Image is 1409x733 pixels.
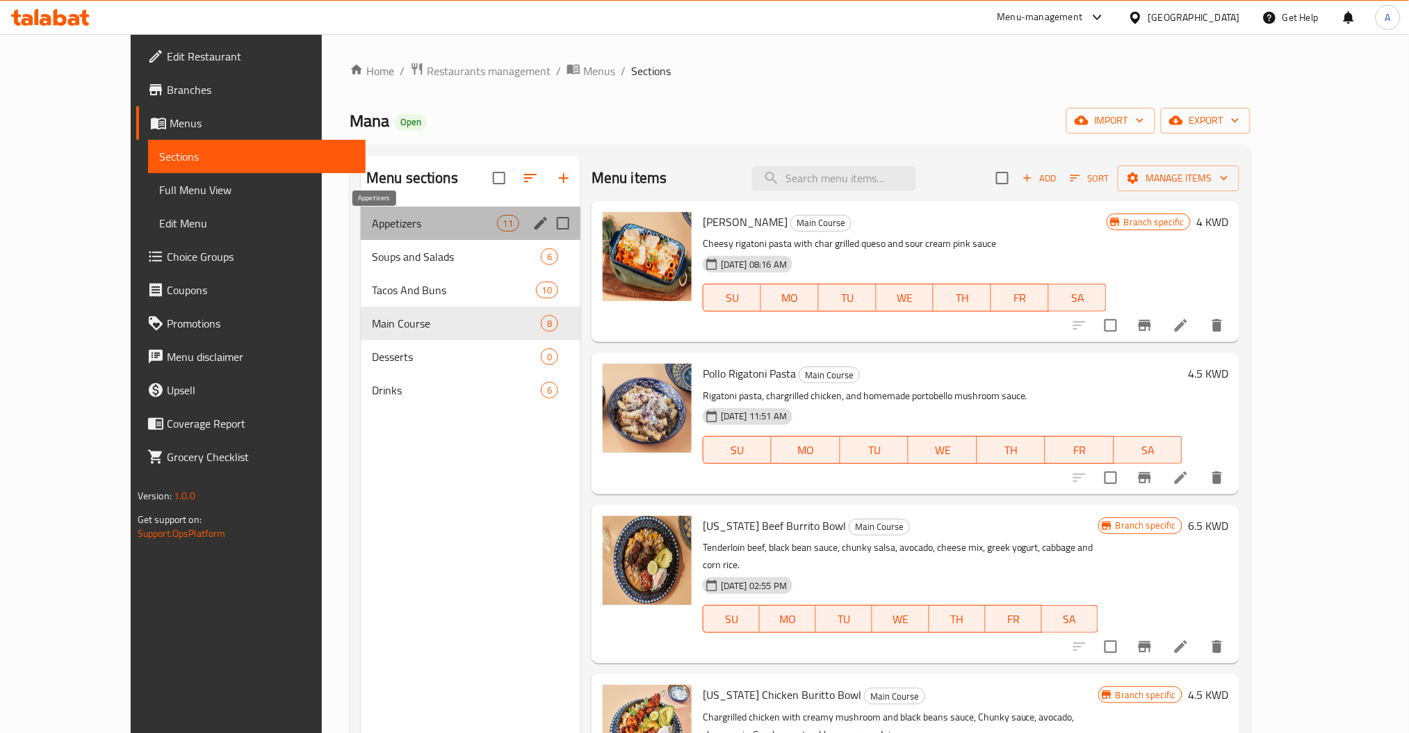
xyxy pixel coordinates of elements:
button: delete [1200,309,1234,342]
span: 6 [541,384,557,397]
a: Support.OpsPlatform [138,524,226,542]
a: Home [350,63,394,79]
span: Restaurants management [427,63,551,79]
span: MO [767,288,813,308]
span: Sort items [1061,168,1118,189]
span: MO [777,440,834,460]
button: SU [703,436,772,464]
span: Main Course [791,215,851,231]
div: items [541,315,558,332]
nav: Menu sections [361,201,580,412]
div: Main Course8 [361,307,580,340]
span: TU [846,440,903,460]
span: Mana [350,105,389,136]
span: SU [709,609,754,629]
div: Main Course [849,519,910,535]
span: Branch specific [1110,688,1182,702]
h2: Menu items [592,168,667,188]
button: TU [840,436,909,464]
div: Main Course [864,688,925,704]
a: Coverage Report [136,407,366,440]
div: Main Course [372,315,541,332]
button: Add [1017,168,1061,189]
span: Menu disclaimer [167,348,355,365]
div: items [541,382,558,398]
a: Menus [136,106,366,140]
li: / [400,63,405,79]
button: TU [819,284,877,312]
span: Select to update [1096,463,1125,492]
div: Desserts [372,348,541,365]
div: Desserts0 [361,340,580,373]
h6: 6.5 KWD [1188,516,1228,535]
button: SA [1049,284,1107,312]
span: 11 [498,217,519,230]
input: search [752,166,916,191]
button: MO [772,436,840,464]
span: Coverage Report [167,415,355,432]
h6: 4.5 KWD [1188,685,1228,704]
p: Tenderloin beef, black bean sauce, chunky salsa, avocado, cheese mix, greek yogurt, cabbage and c... [703,539,1098,574]
span: Open [395,116,427,128]
button: WE [877,284,934,312]
span: Menus [583,63,615,79]
span: Manage items [1129,170,1228,187]
span: SA [1048,609,1093,629]
div: Tacos And Buns [372,282,536,298]
button: delete [1200,461,1234,494]
h6: 4.5 KWD [1188,364,1228,383]
span: Edit Menu [159,215,355,232]
button: Branch-specific-item [1128,630,1162,663]
div: Appetizers11edit [361,207,580,240]
span: MO [765,609,811,629]
span: Promotions [167,315,355,332]
button: FR [991,284,1049,312]
span: Version: [138,487,172,505]
button: WE [872,605,929,633]
span: Main Course [865,688,925,704]
div: Soups and Salads [372,248,541,265]
span: [US_STATE] Beef Burrito Bowl [703,515,846,536]
span: A [1385,10,1391,25]
span: [PERSON_NAME] [703,211,788,232]
div: Main Course [790,215,852,232]
a: Branches [136,73,366,106]
a: Menus [567,62,615,80]
span: Choice Groups [167,248,355,265]
span: export [1172,112,1239,129]
span: [DATE] 11:51 AM [715,410,792,423]
a: Restaurants management [410,62,551,80]
img: California Beef Burrito Bowl [603,516,692,605]
span: WE [878,609,923,629]
button: SA [1042,605,1098,633]
span: Main Course [849,519,909,535]
button: Branch-specific-item [1128,461,1162,494]
span: [US_STATE] Chicken Buritto Bowl [703,684,861,705]
span: SU [709,288,756,308]
span: Select to update [1096,311,1125,340]
button: FR [986,605,1042,633]
span: Edit Restaurant [167,48,355,65]
span: FR [997,288,1043,308]
span: [DATE] 02:55 PM [715,579,792,593]
button: Sort [1067,168,1112,189]
span: WE [882,288,929,308]
a: Edit Restaurant [136,40,366,73]
span: 8 [541,317,557,330]
span: Coupons [167,282,355,298]
span: Main Course [799,367,859,383]
button: TH [929,605,986,633]
span: SA [1120,440,1177,460]
button: export [1161,108,1251,134]
span: Branch specific [1110,519,1182,532]
span: Sort [1070,170,1109,186]
button: TH [977,436,1045,464]
button: MO [760,605,816,633]
button: Add section [547,161,580,195]
button: Manage items [1118,166,1239,191]
p: Cheesy rigatoni pasta with char grilled queso and sour cream pink sauce [703,235,1107,252]
h2: Menu sections [366,168,458,188]
nav: breadcrumb [350,62,1251,80]
span: Get support on: [138,510,202,529]
span: Select all sections [484,163,514,193]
